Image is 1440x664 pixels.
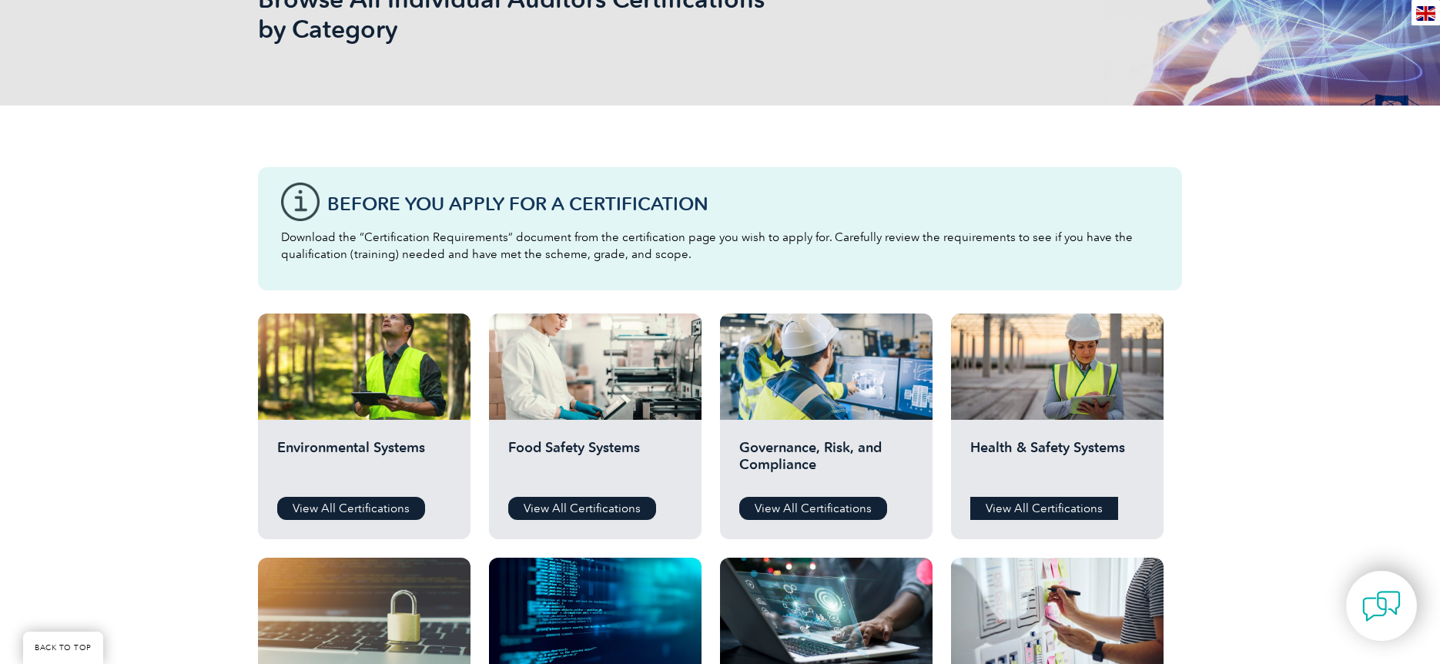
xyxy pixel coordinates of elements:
h2: Food Safety Systems [508,439,682,485]
a: View All Certifications [508,497,656,520]
img: contact-chat.png [1362,587,1401,625]
a: BACK TO TOP [23,632,103,664]
a: View All Certifications [739,497,887,520]
p: Download the “Certification Requirements” document from the certification page you wish to apply ... [281,229,1159,263]
h2: Health & Safety Systems [970,439,1144,485]
h2: Governance, Risk, and Compliance [739,439,913,485]
a: View All Certifications [277,497,425,520]
h3: Before You Apply For a Certification [327,194,1159,213]
h2: Environmental Systems [277,439,451,485]
a: View All Certifications [970,497,1118,520]
img: en [1416,6,1435,21]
